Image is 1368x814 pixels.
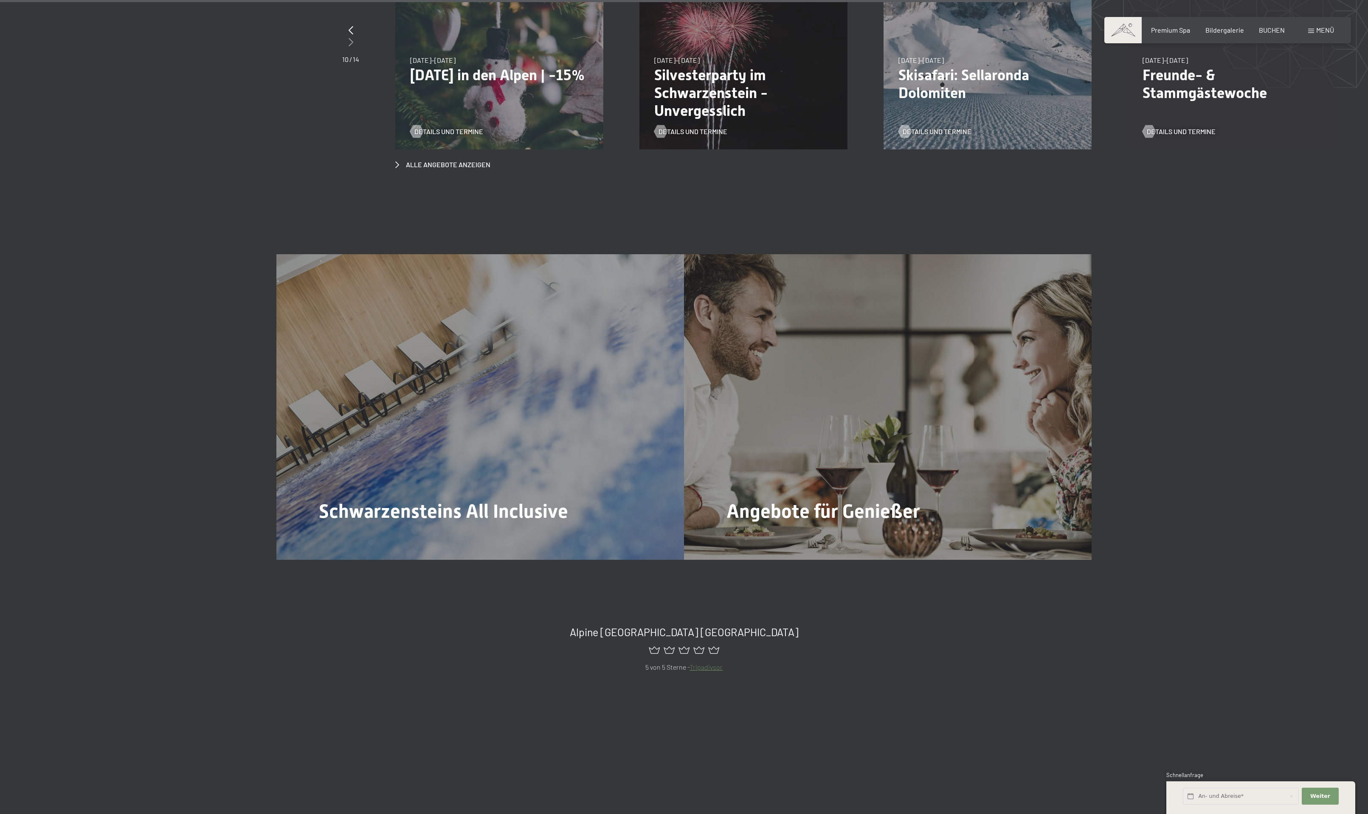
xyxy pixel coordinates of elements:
[654,56,700,64] span: [DATE]–[DATE]
[1302,788,1338,805] button: Weiter
[1143,56,1188,64] span: [DATE]–[DATE]
[319,500,568,522] span: Schwarzensteins All Inclusive
[898,127,971,136] a: Details und Termine
[654,66,833,120] p: Silvesterparty im Schwarzenstein - Unvergesslich
[659,127,727,136] span: Details und Termine
[1259,26,1285,34] a: BUCHEN
[898,56,944,64] span: [DATE]–[DATE]
[1310,792,1330,800] span: Weiter
[1316,26,1334,34] span: Menü
[690,663,723,671] a: Tripadivsor
[394,662,974,673] p: 5 von 5 Sterne -
[1166,772,1203,778] span: Schnellanfrage
[654,127,727,136] a: Details und Termine
[1147,127,1216,136] span: Details und Termine
[410,127,483,136] a: Details und Termine
[1205,26,1244,34] a: Bildergalerie
[349,55,352,63] span: /
[353,55,359,63] span: 14
[410,56,456,64] span: [DATE]–[DATE]
[395,160,490,169] a: Alle Angebote anzeigen
[903,127,971,136] span: Details und Termine
[342,55,349,63] span: 10
[414,127,483,136] span: Details und Termine
[1143,66,1321,102] p: Freunde- & Stammgästewoche
[726,500,920,522] span: Angebote für Genießer
[1151,26,1190,34] a: Premium Spa
[898,66,1077,102] p: Skisafari: Sellaronda Dolomiten
[410,66,588,84] p: [DATE] in den Alpen | -15%
[570,626,799,638] span: Alpine [GEOGRAPHIC_DATA] [GEOGRAPHIC_DATA]
[406,160,490,169] span: Alle Angebote anzeigen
